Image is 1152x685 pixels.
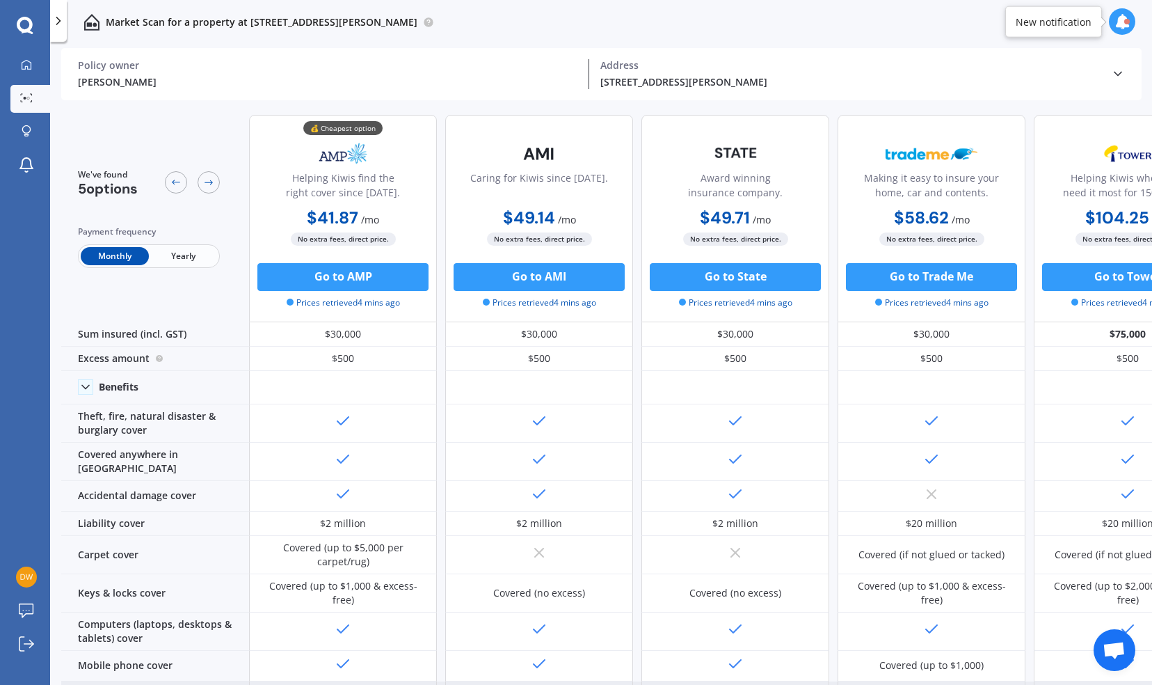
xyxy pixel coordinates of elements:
b: $49.71 [700,207,750,228]
img: 6a03534413cfc7130c0a38ea9ed1d6c5 [16,567,37,588]
span: No extra fees, direct price. [487,233,592,246]
div: Keys & locks cover [61,574,249,613]
div: $2 million [320,517,366,530]
span: We've found [78,168,138,181]
span: No extra fees, direct price. [291,233,396,246]
div: $30,000 [249,322,437,347]
div: Caring for Kiwis since [DATE]. [470,171,608,205]
span: / mo [753,213,771,226]
div: Carpet cover [61,536,249,574]
b: $49.14 [503,207,555,228]
div: $2 million [516,517,562,530]
div: Mobile phone cover [61,651,249,682]
div: $500 [838,347,1025,371]
div: Covered (up to $1,000 & excess-free) [259,579,426,607]
div: Benefits [99,381,138,393]
div: Payment frequency [78,225,220,239]
img: AMI-text-1.webp [493,136,585,171]
span: Prices retrieved 4 mins ago [875,297,989,309]
span: / mo [558,213,576,226]
img: AMP.webp [297,136,389,171]
b: $104.25 [1085,207,1149,228]
button: Go to AMI [454,263,625,291]
span: Prices retrieved 4 mins ago [287,297,400,309]
div: Excess amount [61,347,249,371]
a: Open chat [1094,629,1135,671]
img: Trademe.webp [886,136,977,171]
div: $500 [445,347,633,371]
div: Helping Kiwis find the right cover since [DATE]. [261,171,425,205]
img: home-and-contents.b802091223b8502ef2dd.svg [83,14,100,31]
div: $30,000 [445,322,633,347]
div: New notification [1016,15,1091,29]
b: $58.62 [894,207,949,228]
div: $20 million [906,517,957,530]
img: State-text-1.webp [689,136,781,169]
span: / mo [361,213,379,226]
button: Go to AMP [257,263,429,291]
div: Covered (if not glued or tacked) [858,548,1005,562]
span: No extra fees, direct price. [683,233,788,246]
div: Covered (no excess) [689,586,781,600]
span: No extra fees, direct price. [879,233,984,246]
div: Covered anywhere in [GEOGRAPHIC_DATA] [61,443,249,481]
div: $30,000 [838,322,1025,347]
div: [STREET_ADDRESS][PERSON_NAME] [600,74,1100,89]
div: Theft, fire, natural disaster & burglary cover [61,404,249,443]
span: Prices retrieved 4 mins ago [483,297,596,309]
div: $500 [249,347,437,371]
div: $2 million [712,517,758,530]
div: Covered (no excess) [493,586,585,600]
div: Sum insured (incl. GST) [61,322,249,347]
div: Accidental damage cover [61,481,249,512]
b: $41.87 [307,207,358,228]
div: Covered (up to $1,000 & excess-free) [848,579,1015,607]
div: Award winning insurance company. [653,171,817,205]
span: Yearly [149,247,217,265]
div: Covered (up to $5,000 per carpet/rug) [259,541,426,569]
span: 5 options [78,180,138,198]
span: Monthly [81,247,149,265]
button: Go to State [650,263,821,291]
button: Go to Trade Me [846,263,1017,291]
div: 💰 Cheapest option [303,121,383,135]
div: Liability cover [61,512,249,536]
div: Address [600,59,1100,72]
p: Market Scan for a property at [STREET_ADDRESS][PERSON_NAME] [106,15,417,29]
div: Covered (up to $1,000) [879,659,984,672]
div: [PERSON_NAME] [78,74,577,89]
div: $500 [641,347,829,371]
div: $30,000 [641,322,829,347]
span: / mo [952,213,970,226]
div: Making it easy to insure your home, car and contents. [849,171,1014,205]
div: Computers (laptops, desktops & tablets) cover [61,613,249,651]
span: Prices retrieved 4 mins ago [679,297,792,309]
div: Policy owner [78,59,577,72]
